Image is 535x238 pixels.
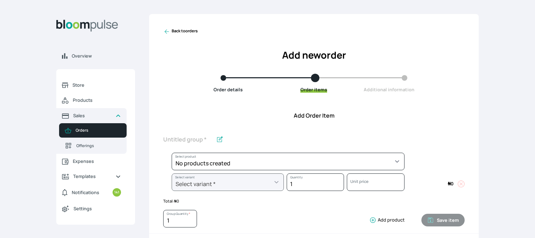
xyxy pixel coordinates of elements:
[214,86,243,93] span: Order details
[56,108,127,123] a: Sales
[73,173,110,180] span: Templates
[56,201,127,216] a: Settings
[72,82,121,88] span: Store
[163,198,465,204] p: Total:
[367,217,405,224] button: Add product
[448,180,453,187] span: 0
[174,198,177,204] span: ₦
[448,180,451,187] span: ₦
[149,111,479,120] h4: Add Order Item
[421,214,465,226] button: Save item
[300,86,327,93] span: Order items
[56,93,127,108] a: Products
[56,184,127,201] a: Notifications141
[73,97,121,104] span: Products
[364,86,414,93] span: Additional information
[73,112,110,119] span: Sales
[56,78,127,93] a: Store
[56,169,127,184] a: Templates
[56,20,118,32] img: Bloom Logo
[59,123,127,138] a: Orders
[59,138,127,154] a: Offerings
[73,158,121,165] span: Expenses
[72,189,99,196] span: Notifications
[72,53,129,59] span: Overview
[56,154,127,169] a: Expenses
[163,132,213,147] input: Untitled group *
[174,198,179,204] span: 0
[163,48,465,62] h2: Add new order
[113,188,121,197] small: 141
[56,48,135,64] a: Overview
[76,127,121,133] span: Orders
[56,14,135,230] aside: Sidebar
[76,143,121,149] span: Offerings
[74,205,121,212] span: Settings
[163,28,198,35] a: Back toorders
